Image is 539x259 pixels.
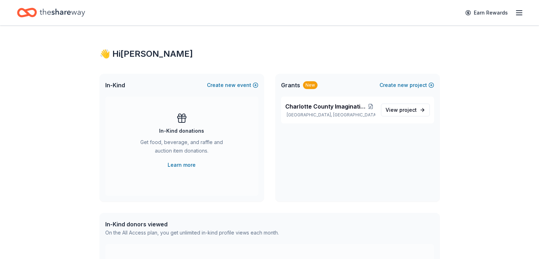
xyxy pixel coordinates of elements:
button: Createnewproject [380,81,434,89]
span: new [225,81,236,89]
div: In-Kind donations [159,127,204,135]
span: Charlotte County Imagination Library Program [285,102,366,111]
button: Createnewevent [207,81,258,89]
div: New [303,81,318,89]
a: Earn Rewards [461,6,512,19]
span: Grants [281,81,300,89]
div: In-Kind donors viewed [105,220,279,228]
span: In-Kind [105,81,125,89]
span: View [386,106,417,114]
div: Get food, beverage, and raffle and auction item donations. [134,138,230,158]
span: new [398,81,408,89]
p: [GEOGRAPHIC_DATA], [GEOGRAPHIC_DATA] [285,112,375,118]
a: Home [17,4,85,21]
div: 👋 Hi [PERSON_NAME] [100,48,440,60]
a: View project [381,104,430,116]
a: Learn more [168,161,196,169]
span: project [399,107,417,113]
div: On the All Access plan, you get unlimited in-kind profile views each month. [105,228,279,237]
